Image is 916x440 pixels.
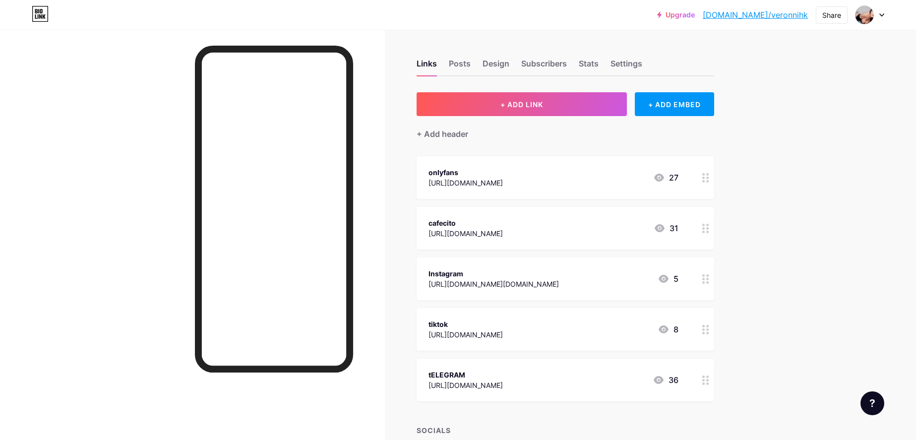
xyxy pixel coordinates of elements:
[822,10,841,20] div: Share
[428,218,503,228] div: cafecito
[428,370,503,380] div: tELEGRAM
[657,11,695,19] a: Upgrade
[703,9,808,21] a: [DOMAIN_NAME]/veronnihk
[428,329,503,340] div: [URL][DOMAIN_NAME]
[428,279,559,289] div: [URL][DOMAIN_NAME][DOMAIN_NAME]
[653,374,678,386] div: 36
[635,92,714,116] div: + ADD EMBED
[417,58,437,75] div: Links
[500,100,543,109] span: + ADD LINK
[428,319,503,329] div: tiktok
[483,58,509,75] div: Design
[653,172,678,184] div: 27
[428,228,503,239] div: [URL][DOMAIN_NAME]
[611,58,642,75] div: Settings
[428,268,559,279] div: Instagram
[428,178,503,188] div: [URL][DOMAIN_NAME]
[428,380,503,390] div: [URL][DOMAIN_NAME]
[428,167,503,178] div: onlyfans
[579,58,599,75] div: Stats
[521,58,567,75] div: Subscribers
[658,273,678,285] div: 5
[658,323,678,335] div: 8
[855,5,874,24] img: veronnihk
[417,128,468,140] div: + Add header
[417,92,627,116] button: + ADD LINK
[654,222,678,234] div: 31
[449,58,471,75] div: Posts
[417,425,714,436] div: SOCIALS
